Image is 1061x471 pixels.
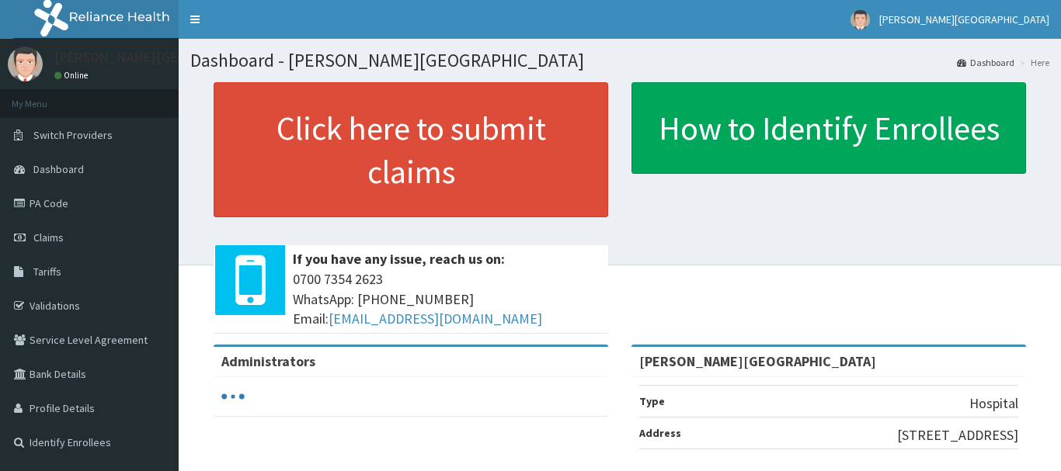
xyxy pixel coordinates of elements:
b: Address [639,426,681,440]
img: User Image [8,47,43,81]
b: Type [639,394,665,408]
p: Hospital [969,393,1018,414]
span: Dashboard [33,162,84,176]
b: Administrators [221,352,315,370]
span: Tariffs [33,265,61,279]
li: Here [1016,56,1049,69]
span: Claims [33,230,64,244]
a: [EMAIL_ADDRESS][DOMAIN_NAME] [329,310,542,327]
a: Dashboard [957,56,1014,69]
p: [STREET_ADDRESS] [897,425,1018,445]
strong: [PERSON_NAME][GEOGRAPHIC_DATA] [639,352,876,370]
a: How to Identify Enrollees [631,82,1026,174]
b: If you have any issue, reach us on: [293,250,505,268]
img: User Image [851,10,870,29]
a: Online [54,70,92,81]
svg: audio-loading [221,385,245,408]
span: 0700 7354 2623 WhatsApp: [PHONE_NUMBER] Email: [293,269,600,329]
span: [PERSON_NAME][GEOGRAPHIC_DATA] [879,12,1049,26]
p: [PERSON_NAME][GEOGRAPHIC_DATA] [54,50,284,64]
a: Click here to submit claims [214,82,608,217]
span: Switch Providers [33,128,113,142]
h1: Dashboard - [PERSON_NAME][GEOGRAPHIC_DATA] [190,50,1049,71]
